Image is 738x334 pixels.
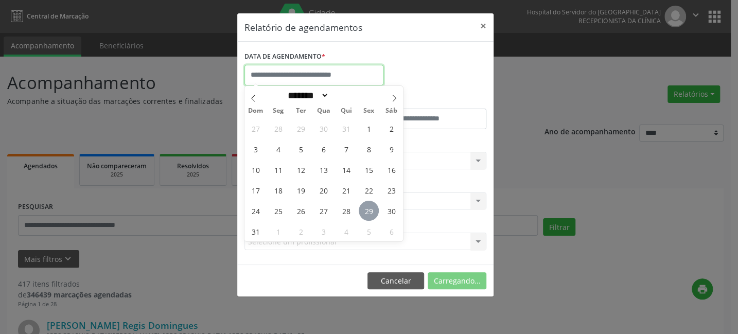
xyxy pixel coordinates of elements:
[381,118,401,138] span: Agosto 2, 2025
[380,108,403,114] span: Sáb
[336,201,356,221] span: Agosto 28, 2025
[381,160,401,180] span: Agosto 16, 2025
[336,118,356,138] span: Julho 31, 2025
[381,201,401,221] span: Agosto 30, 2025
[359,201,379,221] span: Agosto 29, 2025
[313,160,333,180] span: Agosto 13, 2025
[336,160,356,180] span: Agosto 14, 2025
[473,13,494,39] button: Close
[245,201,266,221] span: Agosto 24, 2025
[290,108,312,114] span: Ter
[368,93,486,109] label: ATÉ
[284,90,329,101] select: Month
[359,118,379,138] span: Agosto 1, 2025
[244,108,267,114] span: Dom
[268,118,288,138] span: Julho 28, 2025
[313,221,333,241] span: Setembro 3, 2025
[244,21,362,34] h5: Relatório de agendamentos
[268,180,288,200] span: Agosto 18, 2025
[268,139,288,159] span: Agosto 4, 2025
[291,118,311,138] span: Julho 29, 2025
[268,160,288,180] span: Agosto 11, 2025
[244,49,325,65] label: DATA DE AGENDAMENTO
[428,272,486,290] button: Carregando...
[329,90,363,101] input: Year
[245,221,266,241] span: Agosto 31, 2025
[381,180,401,200] span: Agosto 23, 2025
[291,221,311,241] span: Setembro 2, 2025
[313,201,333,221] span: Agosto 27, 2025
[367,272,424,290] button: Cancelar
[358,108,380,114] span: Sex
[291,180,311,200] span: Agosto 19, 2025
[245,180,266,200] span: Agosto 17, 2025
[268,221,288,241] span: Setembro 1, 2025
[313,180,333,200] span: Agosto 20, 2025
[312,108,335,114] span: Qua
[245,139,266,159] span: Agosto 3, 2025
[359,139,379,159] span: Agosto 8, 2025
[381,221,401,241] span: Setembro 6, 2025
[335,108,358,114] span: Qui
[336,139,356,159] span: Agosto 7, 2025
[291,139,311,159] span: Agosto 5, 2025
[245,160,266,180] span: Agosto 10, 2025
[267,108,290,114] span: Seg
[291,160,311,180] span: Agosto 12, 2025
[336,180,356,200] span: Agosto 21, 2025
[268,201,288,221] span: Agosto 25, 2025
[359,180,379,200] span: Agosto 22, 2025
[245,118,266,138] span: Julho 27, 2025
[359,221,379,241] span: Setembro 5, 2025
[381,139,401,159] span: Agosto 9, 2025
[291,201,311,221] span: Agosto 26, 2025
[313,139,333,159] span: Agosto 6, 2025
[336,221,356,241] span: Setembro 4, 2025
[359,160,379,180] span: Agosto 15, 2025
[313,118,333,138] span: Julho 30, 2025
